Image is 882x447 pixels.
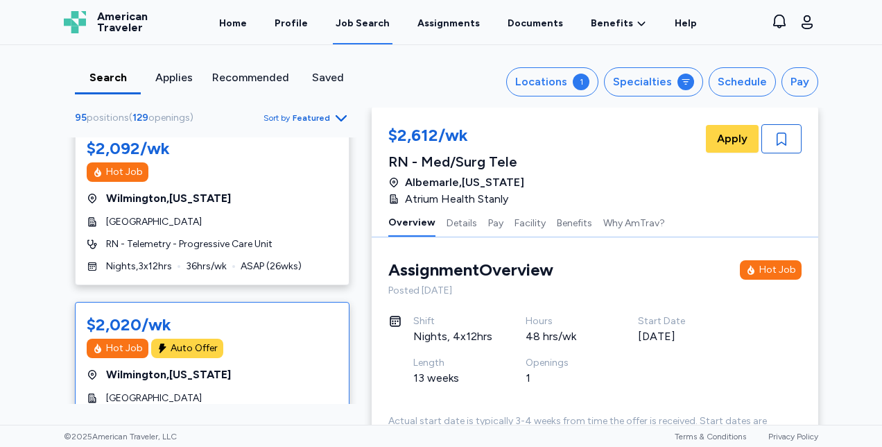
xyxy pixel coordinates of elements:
[300,69,355,86] div: Saved
[106,165,143,179] div: Hot Job
[388,208,435,237] button: Overview
[241,260,302,273] span: ASAP ( 26 wks)
[759,263,796,277] div: Hot Job
[591,17,647,31] a: Benefits
[146,69,201,86] div: Applies
[148,112,190,124] span: openings
[526,356,605,370] div: Openings
[97,11,148,33] span: American Traveler
[526,328,605,345] div: 48 hrs/wk
[388,284,802,298] div: Posted [DATE]
[613,74,672,90] div: Specialties
[263,110,349,126] button: Sort byFeatured
[106,215,202,229] span: [GEOGRAPHIC_DATA]
[186,260,227,273] span: 36 hrs/wk
[87,314,171,336] div: $2,020/wk
[333,1,392,44] a: Job Search
[171,341,218,355] div: Auto Offer
[106,341,143,355] div: Hot Job
[106,237,273,251] span: RN - Telemetry - Progressive Care Unit
[75,111,199,125] div: ( )
[675,432,746,441] a: Terms & Conditions
[488,208,503,237] button: Pay
[64,11,86,33] img: Logo
[515,74,567,90] div: Locations
[405,174,524,191] span: Albemarle , [US_STATE]
[526,370,605,387] div: 1
[388,124,524,149] div: $2,612/wk
[64,431,177,442] span: © 2025 American Traveler, LLC
[638,314,717,328] div: Start Date
[768,432,818,441] a: Privacy Policy
[557,208,592,237] button: Benefits
[790,74,809,90] div: Pay
[106,391,202,405] span: [GEOGRAPHIC_DATA]
[717,130,747,147] span: Apply
[80,69,135,86] div: Search
[603,208,665,237] button: Why AmTrav?
[106,190,231,207] span: Wilmington , [US_STATE]
[413,370,492,387] div: 13 weeks
[447,208,477,237] button: Details
[388,259,553,281] div: Assignment Overview
[106,260,172,273] span: Nights , 3 x 12 hrs
[638,328,717,345] div: [DATE]
[591,17,633,31] span: Benefits
[212,69,289,86] div: Recommended
[388,414,802,442] div: Actual start date is typically 3-4 weeks from time the offer is received. Start dates are determi...
[132,112,148,124] span: 129
[514,208,546,237] button: Facility
[87,137,170,160] div: $2,092/wk
[526,314,605,328] div: Hours
[293,112,330,124] span: Featured
[718,74,767,90] div: Schedule
[413,314,492,328] div: Shift
[781,67,818,96] button: Pay
[413,328,492,345] div: Nights, 4x12hrs
[573,74,589,90] div: 1
[263,112,290,124] span: Sort by
[506,67,598,96] button: Locations1
[336,17,390,31] div: Job Search
[106,366,231,383] span: Wilmington , [US_STATE]
[709,67,776,96] button: Schedule
[87,112,129,124] span: positions
[706,125,759,153] button: Apply
[604,67,703,96] button: Specialties
[75,112,87,124] span: 95
[388,152,524,171] div: RN - Med/Surg Tele
[413,356,492,370] div: Length
[405,191,508,208] span: Atrium Health Stanly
